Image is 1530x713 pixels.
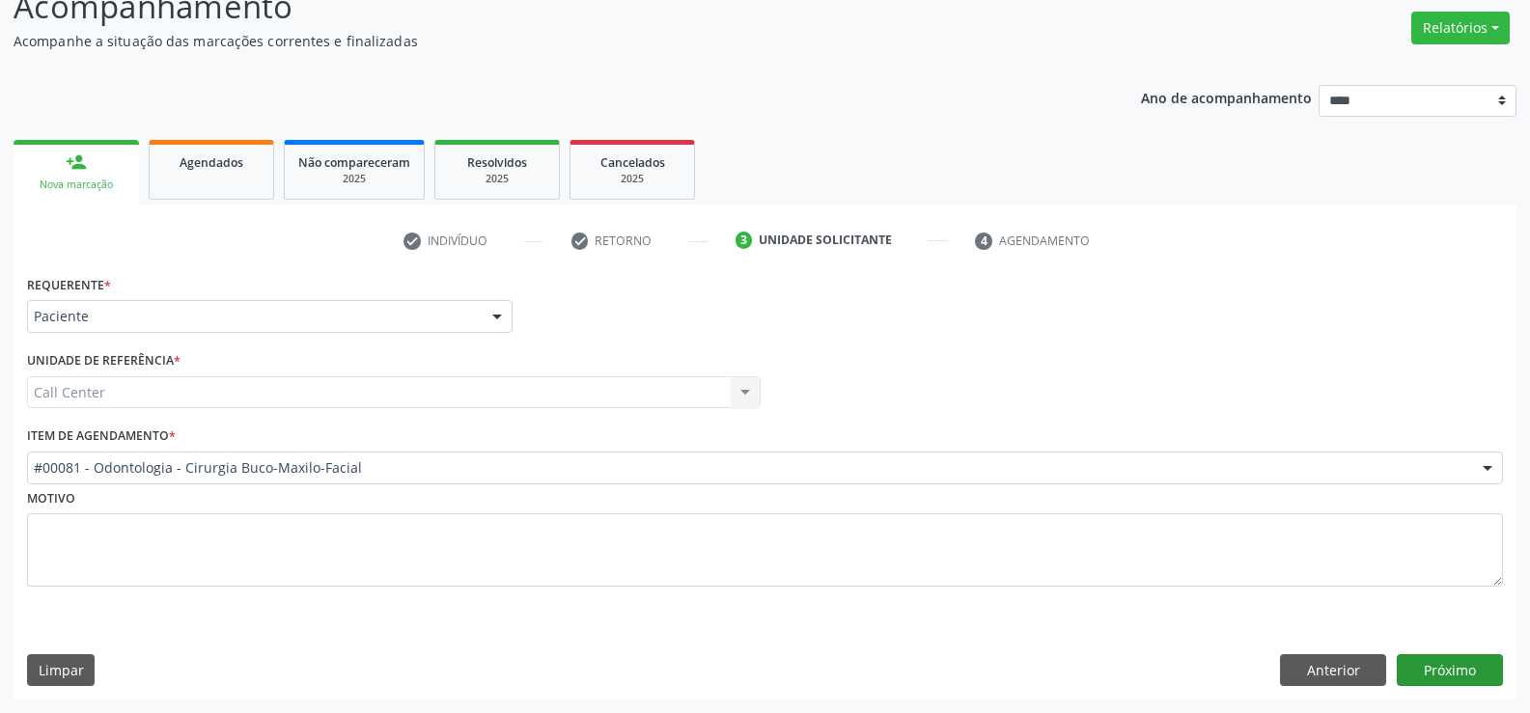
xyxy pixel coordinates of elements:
[736,232,753,249] div: 3
[584,172,681,186] div: 2025
[34,307,473,326] span: Paciente
[298,154,410,171] span: Não compareceram
[298,172,410,186] div: 2025
[1280,654,1386,687] button: Anterior
[1141,85,1312,109] p: Ano de acompanhamento
[27,346,181,376] label: Unidade de referência
[1411,12,1510,44] button: Relatórios
[27,178,125,192] div: Nova marcação
[27,484,75,514] label: Motivo
[14,31,1066,51] p: Acompanhe a situação das marcações correntes e finalizadas
[467,154,527,171] span: Resolvidos
[27,270,111,300] label: Requerente
[27,422,176,452] label: Item de agendamento
[600,154,665,171] span: Cancelados
[66,151,87,173] div: person_add
[34,458,1463,478] span: #00081 - Odontologia - Cirurgia Buco-Maxilo-Facial
[449,172,545,186] div: 2025
[759,232,892,249] div: Unidade solicitante
[180,154,243,171] span: Agendados
[27,654,95,687] button: Limpar
[1397,654,1503,687] button: Próximo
